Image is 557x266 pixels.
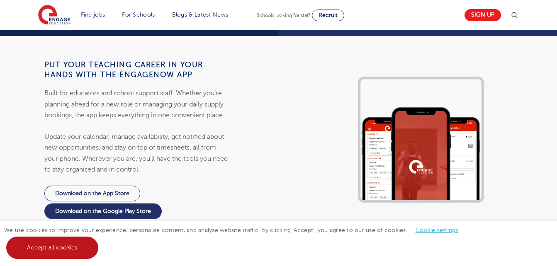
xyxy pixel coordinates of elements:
[81,12,105,18] a: Find jobs
[44,186,140,201] a: Download on the App Store
[44,60,203,79] strong: Put your teaching career in your hands with the EngageNow app
[4,227,467,251] span: We use cookies to improve your experience, personalise content, and analyse website traffic. By c...
[257,12,310,18] span: Schools looking for staff
[312,10,344,21] a: Recruit
[44,203,162,219] a: Download on the Google Play Store
[172,12,229,18] a: Blogs & Latest News
[6,237,98,259] a: Accept all cookies
[122,12,155,18] a: For Schools
[44,88,228,121] p: Built for educators and school support staff. Whether you’re planning ahead for a new role or man...
[38,5,71,26] img: Engage Education
[319,12,338,18] span: Recruit
[44,131,228,175] p: Update your calendar, manage availability, get notified about new opportunities, and stay on top ...
[465,9,501,21] a: Sign up
[416,227,458,233] a: Cookie settings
